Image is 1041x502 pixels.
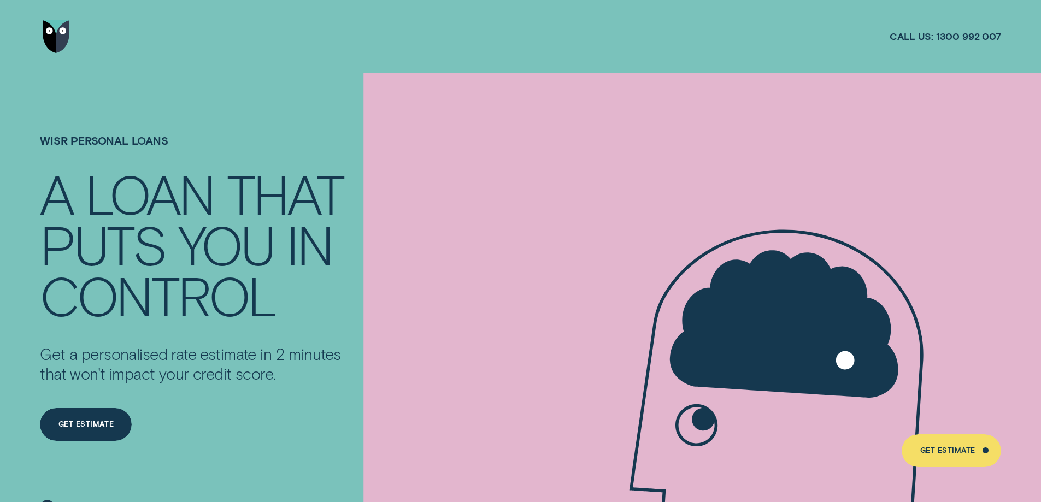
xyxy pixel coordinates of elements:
div: PUTS [40,218,165,269]
div: YOU [178,218,274,269]
h4: A LOAN THAT PUTS YOU IN CONTROL [40,168,356,320]
h1: Wisr Personal Loans [40,134,356,168]
div: LOAN [85,168,214,218]
a: Get Estimate [902,434,1001,467]
div: CONTROL [40,269,275,320]
p: Get a personalised rate estimate in 2 minutes that won't impact your credit score. [40,344,356,383]
img: Wisr [43,20,70,53]
div: A [40,168,73,218]
a: Call us:1300 992 007 [890,30,1001,43]
div: THAT [227,168,343,218]
span: 1300 992 007 [936,30,1001,43]
div: IN [286,218,332,269]
a: Get Estimate [40,408,132,441]
span: Call us: [890,30,933,43]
